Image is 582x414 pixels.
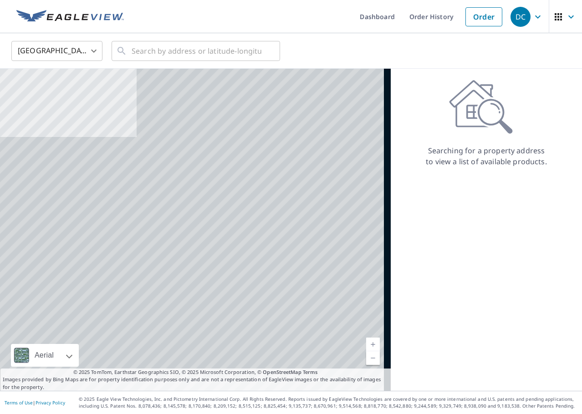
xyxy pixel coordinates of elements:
a: Terms of Use [5,399,33,406]
a: OpenStreetMap [263,369,301,375]
a: Order [465,7,502,26]
input: Search by address or latitude-longitude [132,38,261,64]
a: Current Level 5, Zoom Out [366,351,380,365]
p: | [5,400,65,405]
a: Terms [303,369,318,375]
img: EV Logo [16,10,124,24]
div: [GEOGRAPHIC_DATA] [11,38,102,64]
a: Current Level 5, Zoom In [366,338,380,351]
span: © 2025 TomTom, Earthstar Geographics SIO, © 2025 Microsoft Corporation, © [73,369,318,376]
a: Privacy Policy [36,399,65,406]
div: DC [511,7,531,27]
div: Aerial [32,344,56,367]
p: © 2025 Eagle View Technologies, Inc. and Pictometry International Corp. All Rights Reserved. Repo... [79,396,577,409]
div: Aerial [11,344,79,367]
p: Searching for a property address to view a list of available products. [425,145,547,167]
